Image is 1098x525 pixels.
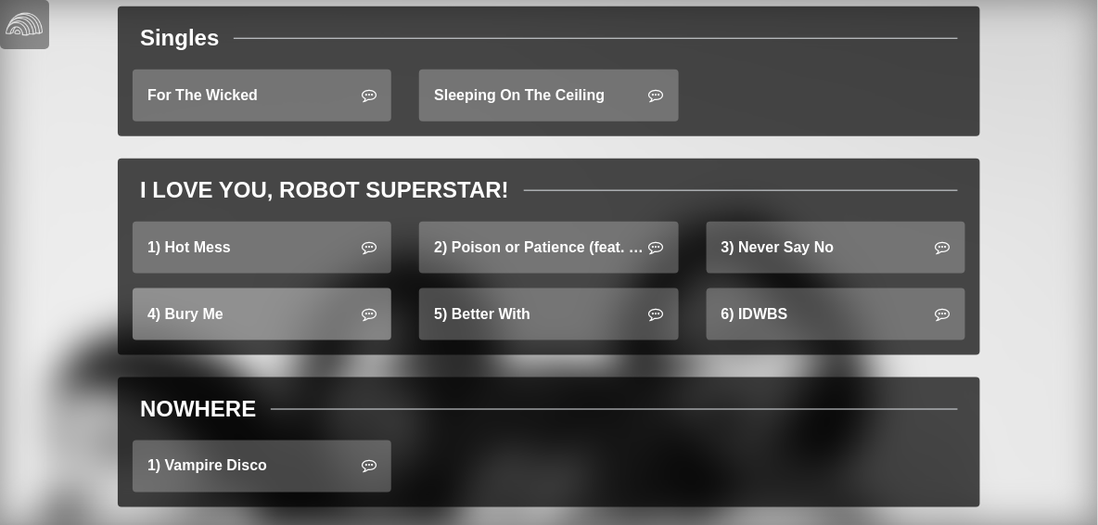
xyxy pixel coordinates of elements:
[133,222,391,274] a: 1) Hot Mess
[419,70,678,122] a: Sleeping On The Ceiling
[140,392,256,426] div: NOWHERE
[419,222,678,274] a: 2) Poison or Patience (feat. [GEOGRAPHIC_DATA])
[140,173,509,207] div: I LOVE YOU, ROBOT SUPERSTAR!
[133,288,391,340] a: 4) Bury Me
[140,21,219,55] div: Singles
[133,441,391,493] a: 1) Vampire Disco
[133,70,391,122] a: For The Wicked
[6,6,43,43] img: logo-white-4c48a5e4bebecaebe01ca5a9d34031cfd3d4ef9ae749242e8c4bf12ef99f53e8.png
[707,288,965,340] a: 6) IDWBS
[419,288,678,340] a: 5) Better With
[707,222,965,274] a: 3) Never Say No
